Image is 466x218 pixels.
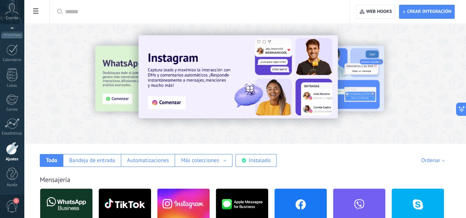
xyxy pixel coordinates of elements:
[127,157,169,164] div: Automatizaciones
[356,5,395,19] button: Web hooks
[46,157,57,164] div: Todo
[399,5,455,19] button: Crear integración
[69,157,115,164] div: Bandeja de entrada
[1,107,23,112] div: Correo
[1,157,23,162] div: Ajustes
[366,9,392,15] span: Web hooks
[40,175,70,184] a: Mensajería
[139,35,338,118] img: Slide 1
[6,16,18,21] span: Cuenta
[1,58,23,62] div: Calendario
[1,183,23,187] div: Ayuda
[13,198,19,204] span: 1
[407,9,451,15] span: Crear integración
[1,83,23,88] div: Listas
[421,157,447,164] div: Ordenar
[181,157,219,164] div: Más colecciones
[1,131,23,136] div: Estadísticas
[249,157,270,164] div: Instalado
